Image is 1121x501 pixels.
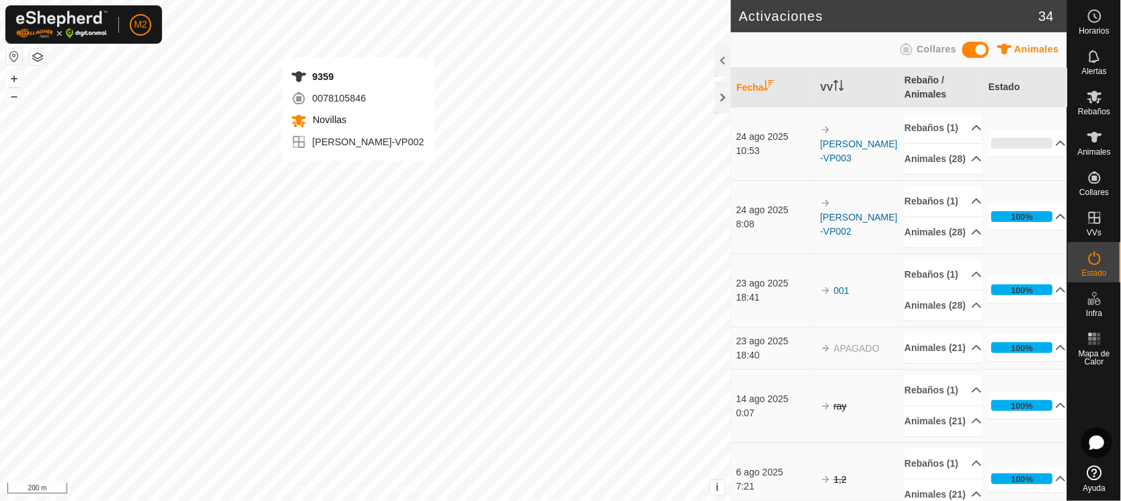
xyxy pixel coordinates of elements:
[820,212,898,237] a: [PERSON_NAME]-VP002
[389,484,434,496] a: Contáctenos
[6,88,22,104] button: –
[291,69,424,85] div: 9359
[736,203,814,217] div: 24 ago 2025
[1068,460,1121,498] a: Ayuda
[904,291,982,321] p-accordion-header: Animales (28)
[1011,210,1033,223] div: 100%
[731,68,815,108] th: Fecha
[834,401,847,412] s: ray
[815,68,899,108] th: VV
[736,406,814,420] div: 0:07
[904,113,982,143] p-accordion-header: Rebaños (1)
[296,484,373,496] a: Política de Privacidad
[991,400,1052,411] div: 100%
[917,44,956,54] span: Collares
[904,186,982,217] p-accordion-header: Rebaños (1)
[1011,342,1033,354] div: 100%
[820,198,831,208] img: arrow
[1011,473,1033,486] div: 100%
[991,138,1052,149] div: 0%
[736,479,814,494] div: 7:21
[820,343,831,354] img: arrow
[904,449,982,479] p-accordion-header: Rebaños (1)
[820,285,831,296] img: arrow
[1039,6,1054,26] span: 34
[716,481,719,493] span: i
[1079,188,1109,196] span: Collares
[134,17,147,32] span: M2
[30,49,46,65] button: Capas del Mapa
[736,392,814,406] div: 14 ago 2025
[736,217,814,231] div: 8:08
[820,139,898,163] a: [PERSON_NAME]-VP003
[904,406,982,436] p-accordion-header: Animales (21)
[309,114,346,125] span: Novillas
[989,465,1066,492] p-accordion-header: 100%
[736,348,814,362] div: 18:40
[1015,44,1059,54] span: Animales
[820,474,831,485] img: arrow
[904,144,982,174] p-accordion-header: Animales (28)
[989,203,1066,230] p-accordion-header: 100%
[989,130,1066,157] p-accordion-header: 0%
[736,144,814,158] div: 10:53
[904,217,982,247] p-accordion-header: Animales (28)
[1087,229,1101,237] span: VVs
[6,48,22,65] button: Restablecer Mapa
[983,68,1067,108] th: Estado
[6,71,22,87] button: +
[736,334,814,348] div: 23 ago 2025
[1086,309,1102,317] span: Infra
[834,474,847,485] s: 1,2
[736,291,814,305] div: 18:41
[1078,108,1110,116] span: Rebaños
[834,343,880,354] span: APAGADO
[991,342,1052,353] div: 100%
[1079,27,1110,35] span: Horarios
[736,276,814,291] div: 23 ago 2025
[904,260,982,290] p-accordion-header: Rebaños (1)
[736,130,814,144] div: 24 ago 2025
[991,284,1052,295] div: 100%
[739,8,1039,24] h2: Activaciones
[904,333,982,363] p-accordion-header: Animales (21)
[1082,269,1107,277] span: Estado
[1011,284,1033,297] div: 100%
[904,375,982,406] p-accordion-header: Rebaños (1)
[834,285,849,296] a: 001
[991,473,1052,484] div: 100%
[1078,148,1111,156] span: Animales
[899,68,983,108] th: Rebaño / Animales
[1082,67,1107,75] span: Alertas
[291,134,424,150] div: [PERSON_NAME]-VP002
[991,211,1052,222] div: 100%
[16,11,108,38] img: Logo Gallagher
[736,465,814,479] div: 6 ago 2025
[989,276,1066,303] p-accordion-header: 100%
[1071,350,1118,366] span: Mapa de Calor
[1011,399,1033,412] div: 100%
[1083,484,1106,492] span: Ayuda
[763,82,774,93] p-sorticon: Activar para ordenar
[989,392,1066,419] p-accordion-header: 100%
[710,480,725,495] button: i
[833,82,844,93] p-sorticon: Activar para ordenar
[989,334,1066,361] p-accordion-header: 100%
[820,401,831,412] img: arrow
[820,124,831,135] img: arrow
[291,90,424,106] div: 0078105846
